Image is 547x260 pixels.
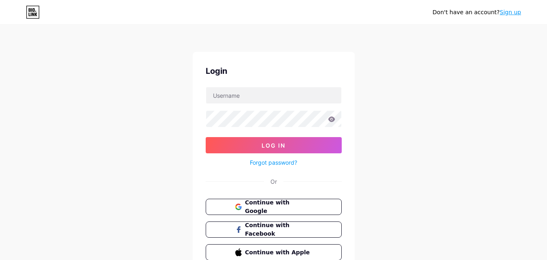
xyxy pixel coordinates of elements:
[262,142,285,149] span: Log In
[250,158,297,167] a: Forgot password?
[245,198,312,215] span: Continue with Google
[245,221,312,238] span: Continue with Facebook
[245,248,312,257] span: Continue with Apple
[206,137,342,153] button: Log In
[206,199,342,215] button: Continue with Google
[432,8,521,17] div: Don't have an account?
[206,221,342,238] button: Continue with Facebook
[206,87,341,103] input: Username
[500,9,521,15] a: Sign up
[270,177,277,186] div: Or
[206,65,342,77] div: Login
